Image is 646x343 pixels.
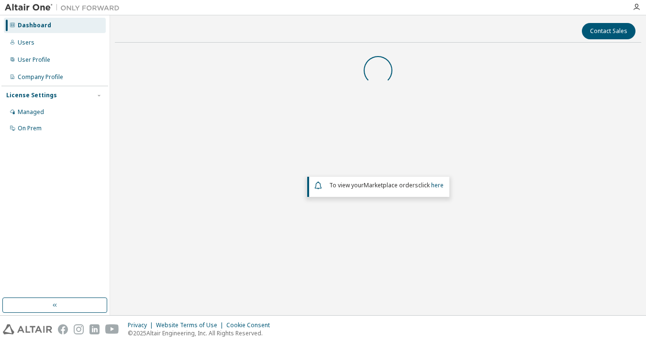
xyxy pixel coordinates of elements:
[431,181,444,189] a: here
[74,324,84,334] img: instagram.svg
[128,321,156,329] div: Privacy
[18,22,51,29] div: Dashboard
[3,324,52,334] img: altair_logo.svg
[329,181,444,189] span: To view your click
[364,181,418,189] em: Marketplace orders
[18,39,34,46] div: Users
[6,91,57,99] div: License Settings
[58,324,68,334] img: facebook.svg
[89,324,100,334] img: linkedin.svg
[105,324,119,334] img: youtube.svg
[156,321,226,329] div: Website Terms of Use
[18,73,63,81] div: Company Profile
[18,108,44,116] div: Managed
[18,56,50,64] div: User Profile
[18,125,42,132] div: On Prem
[582,23,635,39] button: Contact Sales
[128,329,276,337] p: © 2025 Altair Engineering, Inc. All Rights Reserved.
[5,3,124,12] img: Altair One
[226,321,276,329] div: Cookie Consent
